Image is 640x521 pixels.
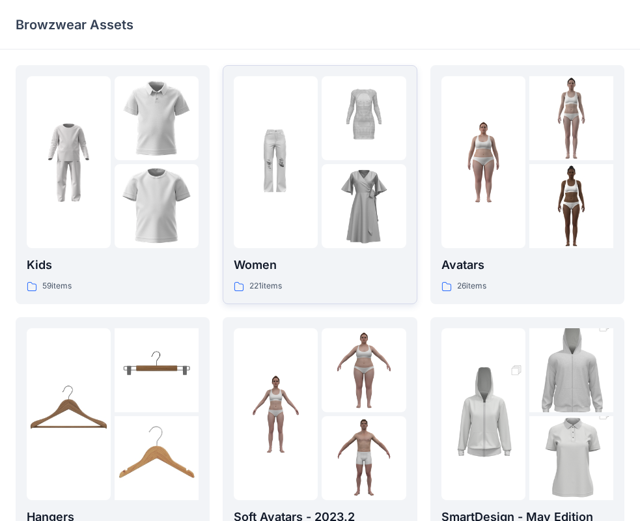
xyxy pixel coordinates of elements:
img: folder 1 [234,120,318,204]
p: 26 items [457,279,486,293]
p: 59 items [42,279,72,293]
p: 221 items [249,279,282,293]
p: Kids [27,256,199,274]
img: folder 2 [322,76,406,160]
img: folder 2 [115,328,199,412]
img: folder 1 [27,372,111,456]
a: folder 1folder 2folder 3Kids59items [16,65,210,304]
img: folder 3 [115,416,199,500]
a: folder 1folder 2folder 3Women221items [223,65,417,304]
p: Women [234,256,406,274]
p: Browzwear Assets [16,16,133,34]
img: folder 1 [234,372,318,456]
img: folder 3 [529,164,613,248]
img: folder 2 [322,328,406,412]
img: folder 2 [115,76,199,160]
img: folder 1 [441,120,525,204]
img: folder 2 [529,76,613,160]
a: folder 1folder 2folder 3Avatars26items [430,65,624,304]
p: Avatars [441,256,613,274]
img: folder 3 [115,164,199,248]
img: folder 2 [529,307,613,434]
img: folder 3 [322,164,406,248]
img: folder 3 [322,416,406,500]
img: folder 1 [441,351,525,477]
img: folder 1 [27,120,111,204]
